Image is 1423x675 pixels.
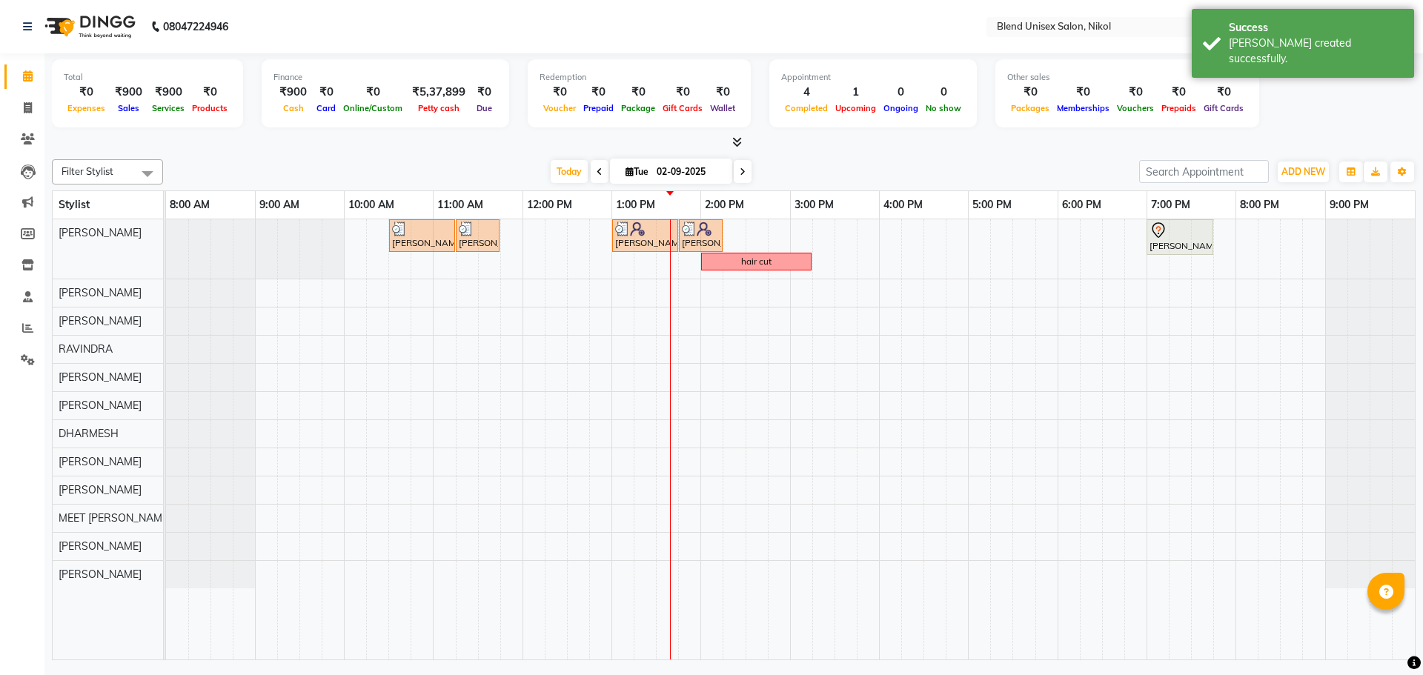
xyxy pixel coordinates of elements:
div: ₹0 [339,84,406,101]
div: Redemption [540,71,739,84]
span: [PERSON_NAME] [59,314,142,327]
span: Packages [1007,103,1053,113]
div: Other sales [1007,71,1247,84]
span: ADD NEW [1281,166,1325,177]
a: 3:00 PM [791,194,837,216]
span: Petty cash [414,103,463,113]
a: 1:00 PM [612,194,659,216]
span: Expenses [64,103,109,113]
span: Products [188,103,231,113]
span: Sales [114,103,143,113]
span: Stylist [59,198,90,211]
a: 9:00 AM [256,194,303,216]
span: Prepaid [580,103,617,113]
button: ADD NEW [1278,162,1329,182]
div: 0 [922,84,965,101]
div: 1 [832,84,880,101]
div: ₹0 [1007,84,1053,101]
span: DHARMESH [59,427,119,440]
a: 7:00 PM [1147,194,1194,216]
div: ₹0 [1053,84,1113,101]
span: Wallet [706,103,739,113]
span: Prepaids [1158,103,1200,113]
span: Cash [279,103,308,113]
span: Online/Custom [339,103,406,113]
div: Total [64,71,231,84]
span: Memberships [1053,103,1113,113]
div: 4 [781,84,832,101]
div: Appointment [781,71,965,84]
span: [PERSON_NAME] [59,539,142,553]
div: ₹900 [148,84,188,101]
b: 08047224946 [163,6,228,47]
input: 2025-09-02 [652,161,726,183]
span: Package [617,103,659,113]
a: 5:00 PM [969,194,1015,216]
div: ₹0 [659,84,706,101]
div: ₹900 [109,84,148,101]
a: 11:00 AM [434,194,487,216]
div: ₹0 [580,84,617,101]
input: Search Appointment [1139,160,1269,183]
span: Completed [781,103,832,113]
span: RAVINDRA [59,342,113,356]
div: [PERSON_NAME] bhai [PERSON_NAME], TK02, 11:15 AM-11:45 AM, [PERSON_NAME] [457,222,498,250]
div: [PERSON_NAME], TK03, 01:45 PM-02:15 PM, [PERSON_NAME] [680,222,721,250]
a: 9:00 PM [1326,194,1373,216]
div: ₹900 [273,84,313,101]
a: 10:00 AM [345,194,398,216]
div: ₹0 [540,84,580,101]
div: ₹0 [1158,84,1200,101]
div: ₹5,37,899 [406,84,471,101]
div: ₹0 [1113,84,1158,101]
div: ₹0 [64,84,109,101]
span: Gift Cards [659,103,706,113]
span: [PERSON_NAME] [59,568,142,581]
a: 8:00 AM [166,194,213,216]
span: Gift Cards [1200,103,1247,113]
a: 8:00 PM [1236,194,1283,216]
span: [PERSON_NAME] [59,399,142,412]
div: hair cut [741,255,772,268]
span: Today [551,160,588,183]
a: 6:00 PM [1058,194,1105,216]
div: ₹0 [313,84,339,101]
span: Card [313,103,339,113]
div: Bill created successfully. [1229,36,1403,67]
span: Services [148,103,188,113]
div: Success [1229,20,1403,36]
div: ₹0 [188,84,231,101]
a: 2:00 PM [701,194,748,216]
div: Finance [273,71,497,84]
img: logo [38,6,139,47]
div: [PERSON_NAME], TK03, 01:00 PM-01:45 PM, Hair Cut [DEMOGRAPHIC_DATA] [614,222,677,250]
span: [PERSON_NAME] [59,370,142,384]
a: 4:00 PM [880,194,926,216]
span: MEET [PERSON_NAME] [59,511,171,525]
span: Vouchers [1113,103,1158,113]
span: Tue [622,166,652,177]
span: Ongoing [880,103,922,113]
span: Voucher [540,103,580,113]
div: ₹0 [1200,84,1247,101]
div: ₹0 [471,84,497,101]
span: [PERSON_NAME] [59,286,142,299]
span: [PERSON_NAME] [59,455,142,468]
div: 0 [880,84,922,101]
span: Upcoming [832,103,880,113]
div: ₹0 [617,84,659,101]
span: [PERSON_NAME] [59,226,142,239]
a: 12:00 PM [523,194,576,216]
div: ₹0 [706,84,739,101]
div: [PERSON_NAME] bhai [PERSON_NAME], TK02, 10:30 AM-11:15 AM, Hair Cut [DEMOGRAPHIC_DATA] [391,222,454,250]
div: [PERSON_NAME], TK01, 07:00 PM-07:45 PM, Hair Cut [DEMOGRAPHIC_DATA] [1148,222,1212,253]
span: No show [922,103,965,113]
span: [PERSON_NAME] [59,483,142,496]
span: Due [473,103,496,113]
span: Filter Stylist [62,165,113,177]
